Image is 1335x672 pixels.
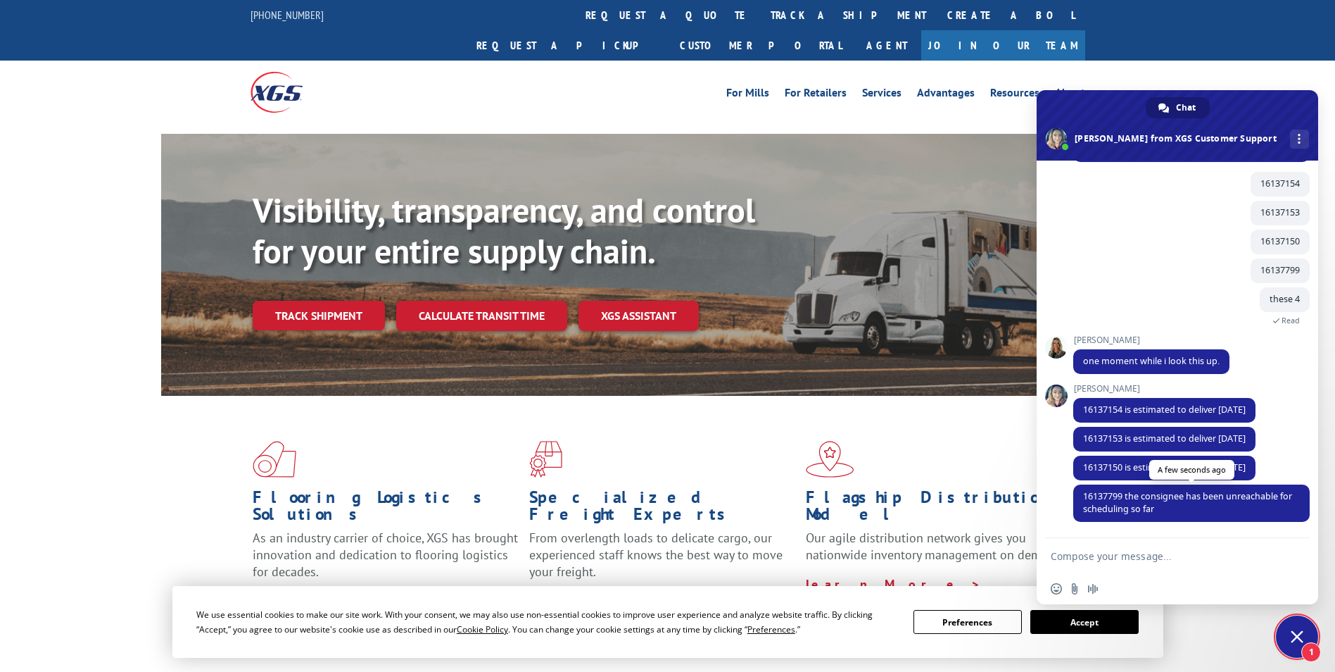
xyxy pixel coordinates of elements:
span: [PERSON_NAME] [1073,335,1229,345]
span: 16137154 [1260,178,1300,189]
span: 16137150 is estimated to deliver [DATE] [1083,461,1246,473]
img: xgs-icon-focused-on-flooring-red [529,441,562,478]
div: Chat [1146,97,1210,118]
span: 16137153 [1260,206,1300,218]
span: Send a file [1069,583,1080,595]
a: XGS ASSISTANT [578,301,699,331]
a: For Mills [726,87,769,103]
div: We use essential cookies to make our site work. With your consent, we may also use non-essential ... [196,607,897,637]
span: 16137153 is estimated to deliver [DATE] [1083,433,1246,444]
a: Learn More > [806,576,981,592]
a: Agent [852,30,921,61]
a: Join Our Team [921,30,1085,61]
span: Cookie Policy [457,623,508,635]
span: Read [1282,316,1300,325]
a: For Retailers [785,87,847,103]
span: 16137154 is estimated to deliver [DATE] [1083,404,1246,416]
h1: Specialized Freight Experts [529,489,795,530]
span: these 4 [1270,293,1300,305]
a: [PHONE_NUMBER] [251,8,324,22]
div: More channels [1290,130,1309,149]
span: 1 [1301,642,1321,662]
h1: Flagship Distribution Model [806,489,1072,530]
a: Customer Portal [669,30,852,61]
span: 16137150 [1260,235,1300,247]
span: 16137799 the consignee has been unreachable for scheduling so far [1083,490,1292,515]
textarea: Compose your message... [1051,550,1273,563]
button: Preferences [913,610,1022,634]
div: Close chat [1276,616,1318,658]
a: Services [862,87,901,103]
span: As an industry carrier of choice, XGS has brought innovation and dedication to flooring logistics... [253,530,518,580]
h1: Flooring Logistics Solutions [253,489,519,530]
a: Advantages [917,87,975,103]
a: About [1055,87,1085,103]
span: 16137799 [1260,264,1300,276]
a: Track shipment [253,301,385,330]
b: Visibility, transparency, and control for your entire supply chain. [253,188,755,273]
button: Accept [1030,610,1139,634]
a: Request a pickup [466,30,669,61]
img: xgs-icon-total-supply-chain-intelligence-red [253,441,296,478]
img: xgs-icon-flagship-distribution-model-red [806,441,854,478]
span: one moment while i look this up. [1083,355,1220,367]
p: From overlength loads to delicate cargo, our experienced staff knows the best way to move your fr... [529,530,795,592]
span: Our agile distribution network gives you nationwide inventory management on demand. [806,530,1065,563]
span: Chat [1176,97,1196,118]
span: Insert an emoji [1051,583,1062,595]
a: Calculate transit time [396,301,567,331]
span: Audio message [1087,583,1099,595]
a: Resources [990,87,1039,103]
div: Cookie Consent Prompt [172,586,1163,658]
span: [PERSON_NAME] [1073,384,1255,394]
span: Preferences [747,623,795,635]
